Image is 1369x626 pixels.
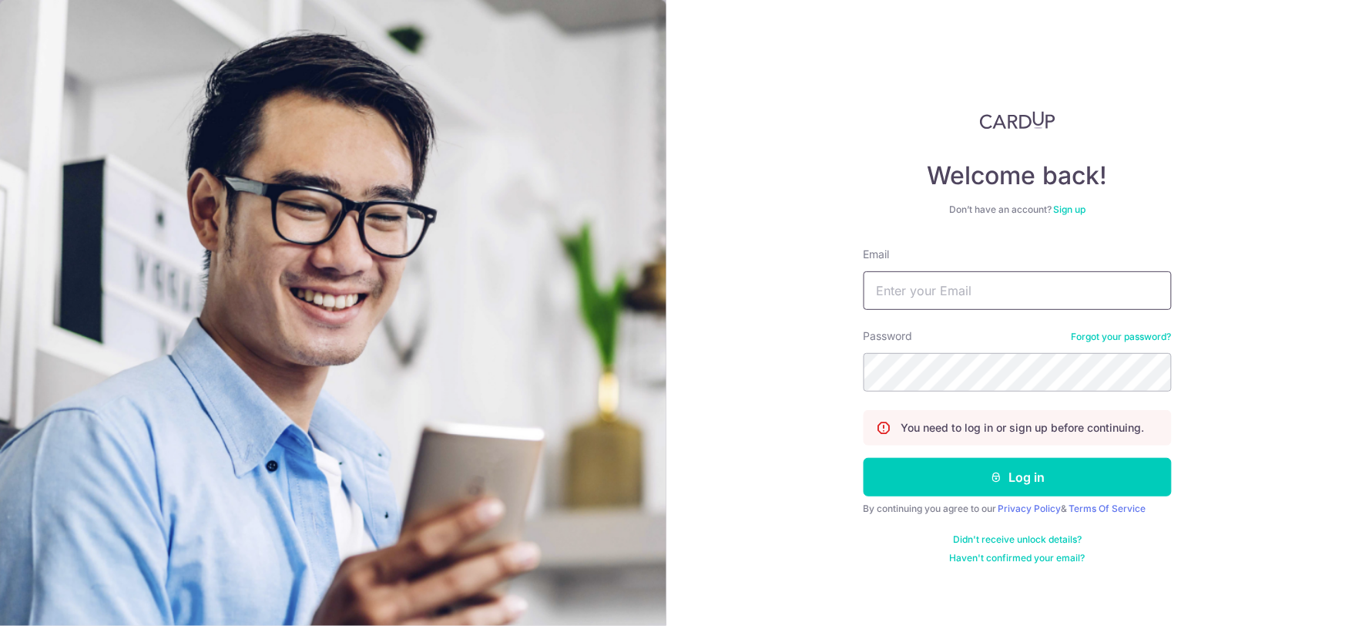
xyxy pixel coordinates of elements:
label: Email [864,247,890,262]
div: By continuing you agree to our & [864,503,1172,515]
input: Enter your Email [864,271,1172,310]
p: You need to log in or sign up before continuing. [901,420,1145,436]
h4: Welcome back! [864,160,1172,191]
a: Forgot your password? [1072,331,1172,343]
a: Privacy Policy [998,503,1062,514]
a: Terms Of Service [1069,503,1146,514]
div: Don’t have an account? [864,204,1172,216]
label: Password [864,328,913,344]
a: Sign up [1053,204,1085,215]
a: Haven't confirmed your email? [950,552,1085,564]
a: Didn't receive unlock details? [953,533,1082,546]
img: CardUp Logo [980,111,1055,130]
button: Log in [864,458,1172,496]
